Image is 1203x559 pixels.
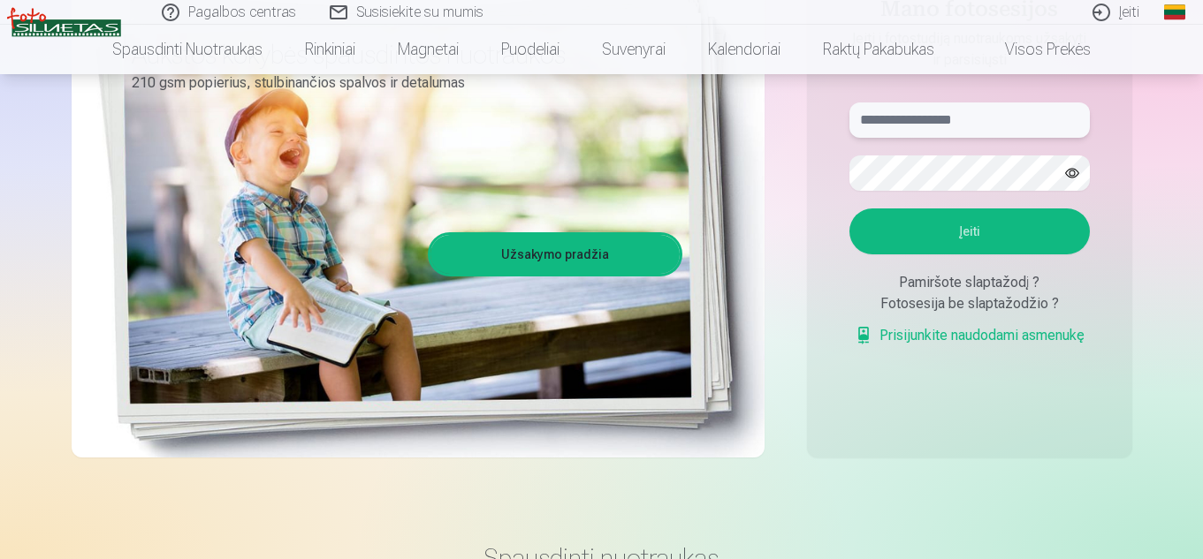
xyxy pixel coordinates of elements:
button: Įeiti [849,208,1090,254]
a: Suvenyrai [581,25,687,74]
p: 210 gsm popierius, stulbinančios spalvos ir detalumas [132,71,669,95]
div: Pamiršote slaptažodį ? [849,272,1090,293]
a: Kalendoriai [687,25,802,74]
a: Prisijunkite naudodami asmenukę [855,325,1085,346]
img: /v3 [7,7,121,37]
div: Fotosesija be slaptažodžio ? [849,293,1090,314]
a: Spausdinti nuotraukas [91,25,284,74]
a: Užsakymo pradžia [430,235,680,274]
a: Raktų pakabukas [802,25,956,74]
a: Puodeliai [480,25,581,74]
a: Rinkiniai [284,25,377,74]
a: Visos prekės [956,25,1112,74]
a: Magnetai [377,25,480,74]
